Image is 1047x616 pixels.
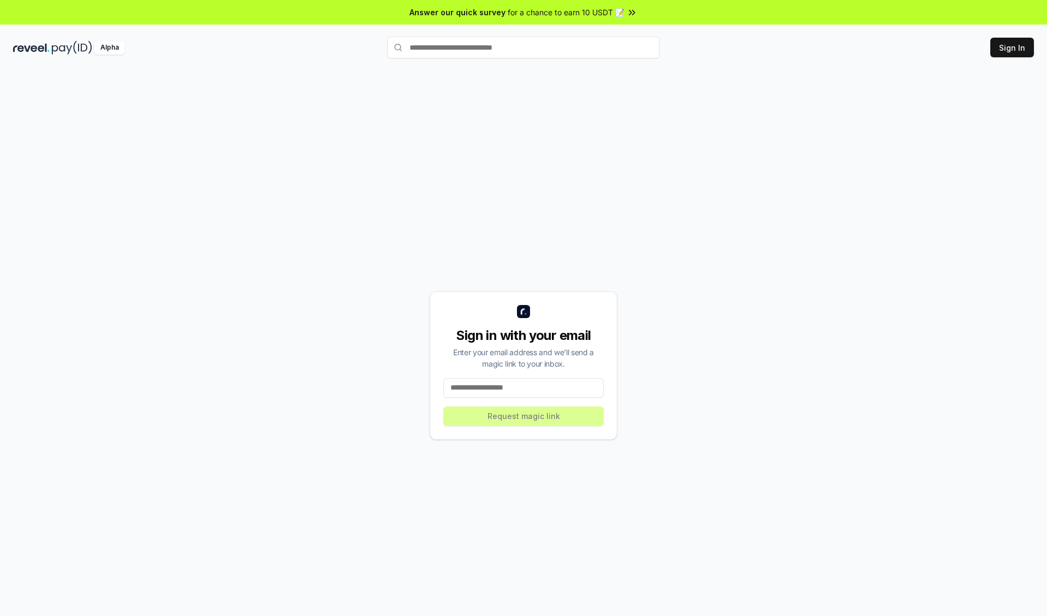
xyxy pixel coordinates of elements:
img: pay_id [52,41,92,55]
img: reveel_dark [13,41,50,55]
div: Enter your email address and we’ll send a magic link to your inbox. [443,346,604,369]
span: Answer our quick survey [410,7,506,18]
button: Sign In [990,38,1034,57]
div: Alpha [94,41,125,55]
img: logo_small [517,305,530,318]
div: Sign in with your email [443,327,604,344]
span: for a chance to earn 10 USDT 📝 [508,7,624,18]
